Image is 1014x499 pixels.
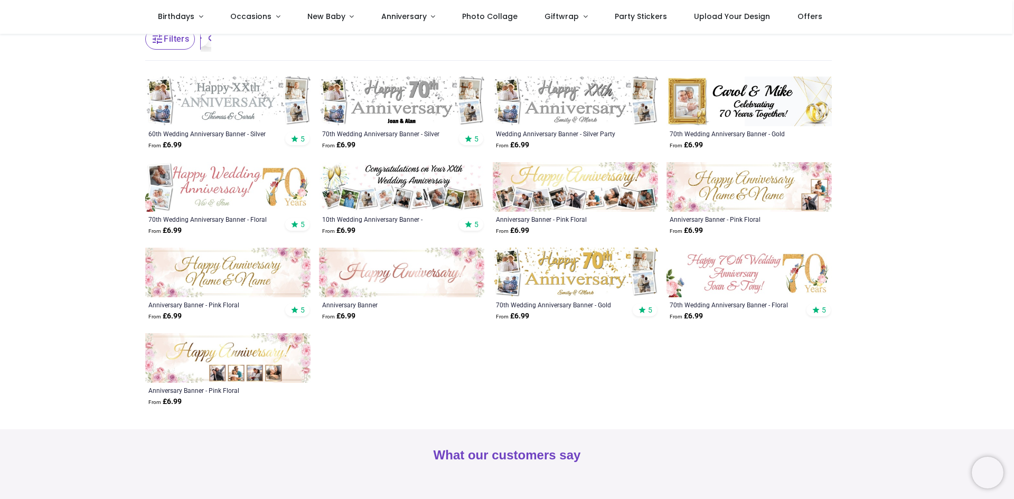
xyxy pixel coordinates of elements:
a: Wedding Anniversary Banner - Silver Party Design [496,129,623,138]
span: From [496,314,509,319]
a: Anniversary Banner - Pink Floral [148,300,276,309]
span: Offers [797,11,822,22]
img: Personalised 10th Wedding Anniversary Banner - Champagne Design - 9 Photo Upload [319,162,484,212]
img: Personalised Anniversary Banner - Pink Floral - 9 Photo Upload [493,162,658,212]
span: From [148,314,161,319]
a: 60th Wedding Anniversary Banner - Silver Celebration Design [148,129,276,138]
a: 70th Wedding Anniversary Banner - Silver Design [322,129,449,138]
span: From [322,143,335,148]
span: Occasions [230,11,271,22]
img: Personalised 70th Wedding Anniversary Banner - Gold Design - Custom Name & 4 Photo Upload [493,248,658,297]
iframe: Brevo live chat [972,457,1003,488]
span: 5 [301,134,305,144]
img: Personalised 70th Wedding Anniversary Banner - Silver Design - Custom Name & 4 Photo Upload [319,77,484,126]
a: 70th Wedding Anniversary Banner - Floral Design [670,300,797,309]
strong: £ 6.99 [148,397,182,407]
span: 5 [648,305,652,315]
span: From [322,314,335,319]
a: Anniversary Banner - Pink Floral [670,215,797,223]
h2: What our customers say [145,446,869,464]
strong: £ 6.99 [148,225,182,236]
span: Upload Your Design [694,11,770,22]
span: New Baby [307,11,345,22]
span: From [496,143,509,148]
span: From [670,143,682,148]
a: 70th Wedding Anniversary Banner - Gold Ring Design [670,129,797,138]
button: Filters [145,29,195,50]
strong: £ 6.99 [670,311,703,322]
a: Anniversary Banner - Pink Floral [496,215,623,223]
span: From [496,228,509,234]
span: 5 [822,305,826,315]
span: From [148,143,161,148]
span: Anniversary [381,11,427,22]
a: 70th Wedding Anniversary Banner - Gold Design [496,300,623,309]
strong: £ 6.99 [496,140,529,150]
strong: £ 6.99 [496,225,529,236]
img: Personalised Anniversary Banner - Pink Floral - 4 Photo Upload [145,333,311,383]
img: Personalised Anniversary Banner - Pink Floral - Custom Name [145,248,311,297]
img: Personalised 70th Wedding Anniversary Banner - Floral Design - Custom Text & 2 Photo Upload [145,162,311,212]
span: 5 [474,220,478,229]
img: Happy Anniversary Banner - Pink Floral [319,248,484,297]
span: 5 [301,305,305,315]
strong: £ 6.99 [496,311,529,322]
a: Anniversary Banner - Pink Floral [148,386,276,394]
span: 5 [301,220,305,229]
span: Birthdays [158,11,194,22]
strong: £ 6.99 [148,311,182,322]
span: From [670,228,682,234]
span: Giftwrap [544,11,579,22]
a: 70th Wedding Anniversary Banner - Floral Design [148,215,276,223]
span: From [322,228,335,234]
img: Personalised 70th Wedding Anniversary Banner - Floral Design - Custom Text [666,248,832,297]
strong: £ 6.99 [148,140,182,150]
span: From [148,399,161,405]
img: Personalised 60th Wedding Anniversary Banner - Silver Celebration Design - 4 Photo Upload [145,77,311,126]
strong: £ 6.99 [322,311,355,322]
span: Photo Collage [462,11,518,22]
img: Personalised Anniversary Banner - Pink Floral - Custom Text & 2 Photos [666,162,832,212]
span: Party Stickers [615,11,667,22]
strong: £ 6.99 [322,140,355,150]
a: 10th Wedding Anniversary Banner - Champagne Design [322,215,449,223]
strong: £ 6.99 [322,225,355,236]
span: From [148,228,161,234]
span: 5 [474,134,478,144]
strong: £ 6.99 [670,140,703,150]
strong: £ 6.99 [670,225,703,236]
img: Personalised 70th Wedding Anniversary Banner - Gold Ring Design - Custom Name & 1 Photo Upload [666,77,832,126]
img: Personalised Wedding Anniversary Banner - Silver Party Design - Custom Text & 4 Photo Upload [493,77,658,126]
a: Anniversary Banner [322,300,449,309]
span: From [670,314,682,319]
